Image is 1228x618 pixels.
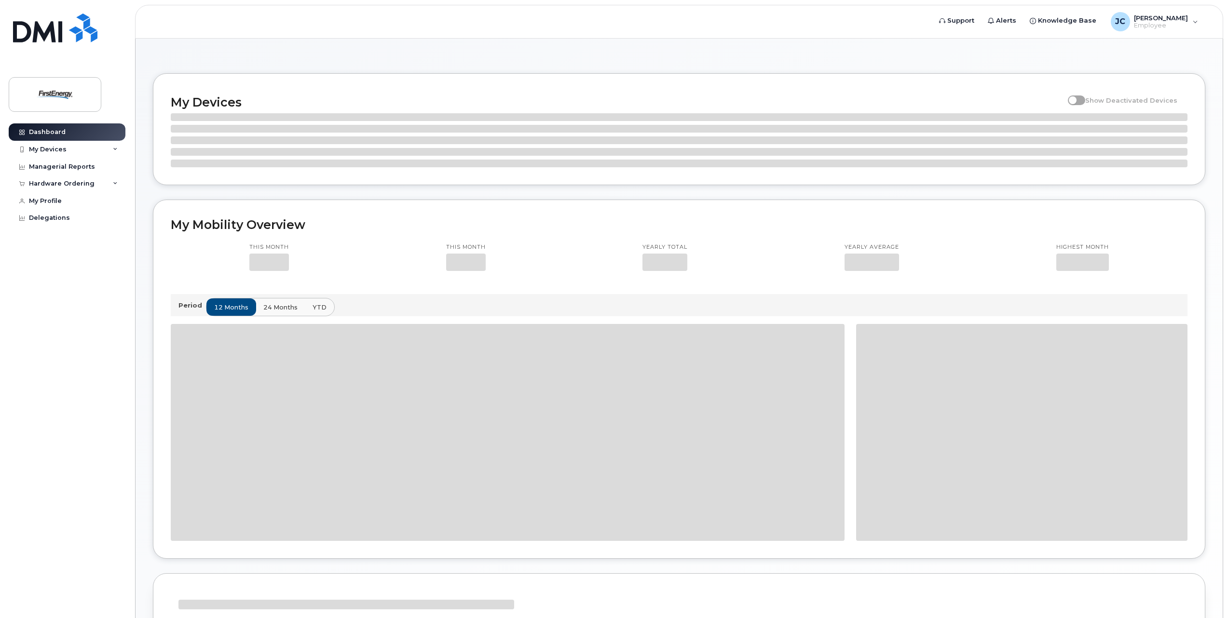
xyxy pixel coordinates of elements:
[249,243,289,251] p: This month
[845,243,899,251] p: Yearly average
[1068,91,1076,99] input: Show Deactivated Devices
[178,301,206,310] p: Period
[263,303,298,312] span: 24 months
[1056,243,1109,251] p: Highest month
[313,303,327,312] span: YTD
[171,217,1187,232] h2: My Mobility Overview
[642,243,687,251] p: Yearly total
[1085,96,1177,104] span: Show Deactivated Devices
[446,243,486,251] p: This month
[171,95,1063,109] h2: My Devices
